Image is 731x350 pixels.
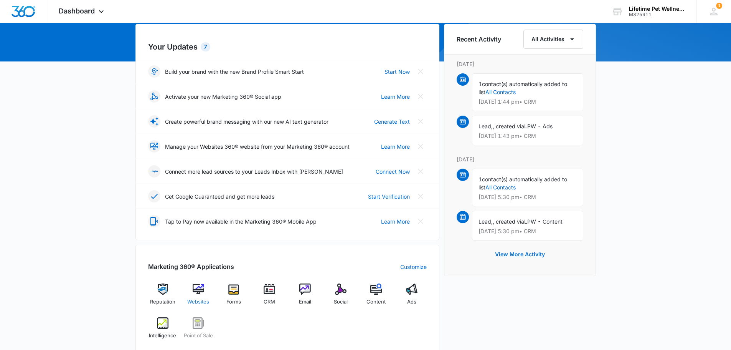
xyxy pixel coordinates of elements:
button: Close [414,215,427,227]
a: Content [361,284,391,311]
a: Reputation [148,284,178,311]
a: Social [326,284,355,311]
h2: Marketing 360® Applications [148,262,234,271]
div: account id [629,12,685,17]
button: Close [414,115,427,128]
span: Content [366,298,386,306]
a: Forms [219,284,249,311]
p: [DATE] 5:30 pm • CRM [479,229,577,234]
a: Customize [400,263,427,271]
span: Reputation [150,298,175,306]
a: Connect Now [376,168,410,176]
a: Learn More [381,143,410,151]
span: Point of Sale [184,332,213,340]
a: Websites [183,284,213,311]
span: , created via [493,123,524,129]
p: [DATE] 1:44 pm • CRM [479,99,577,105]
a: Start Now [384,68,410,76]
button: All Activities [523,30,583,49]
span: Social [334,298,348,306]
button: Close [414,140,427,153]
div: account name [629,6,685,12]
button: View More Activity [487,245,553,264]
p: Tap to Pay now available in the Marketing 360® Mobile App [165,217,317,226]
p: [DATE] [457,155,583,163]
span: Intelligence [149,332,176,340]
h2: Your Updates [148,41,427,53]
p: [DATE] 1:43 pm • CRM [479,133,577,139]
a: All Contacts [485,89,516,95]
a: Point of Sale [183,317,213,345]
button: Close [414,90,427,103]
span: LPW - Ads [524,123,553,129]
a: All Contacts [485,184,516,191]
a: Email [290,284,320,311]
p: [DATE] [457,60,583,68]
span: 1 [716,3,722,9]
span: CRM [264,298,275,306]
span: Lead, [479,123,493,129]
a: Ads [397,284,427,311]
p: Create powerful brand messaging with our new AI text generator [165,118,328,126]
span: Forms [226,298,241,306]
div: notifications count [716,3,722,9]
span: Ads [407,298,416,306]
a: Learn More [381,217,410,226]
span: , created via [493,218,524,225]
button: Close [414,190,427,202]
p: Manage your Websites 360® website from your Marketing 360® account [165,143,350,151]
button: Close [414,65,427,78]
p: [DATE] 5:30 pm • CRM [479,194,577,200]
span: 1 [479,81,482,87]
span: Lead, [479,218,493,225]
p: Activate your new Marketing 360® Social app [165,93,281,101]
button: Close [414,165,427,177]
span: LPW - Content [524,218,563,225]
a: Learn More [381,93,410,101]
span: Dashboard [59,7,95,15]
span: contact(s) automatically added to list [479,176,567,191]
h6: Recent Activity [457,35,501,44]
span: Email [299,298,311,306]
p: Get Google Guaranteed and get more leads [165,192,274,201]
a: Start Verification [368,192,410,201]
a: Intelligence [148,317,178,345]
span: 1 [479,176,482,182]
p: Connect more lead sources to your Leads Inbox with [PERSON_NAME] [165,168,343,176]
a: Generate Text [374,118,410,126]
span: Websites [187,298,209,306]
p: Build your brand with the new Brand Profile Smart Start [165,68,304,76]
div: 7 [201,42,210,51]
a: CRM [255,284,284,311]
span: contact(s) automatically added to list [479,81,567,95]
